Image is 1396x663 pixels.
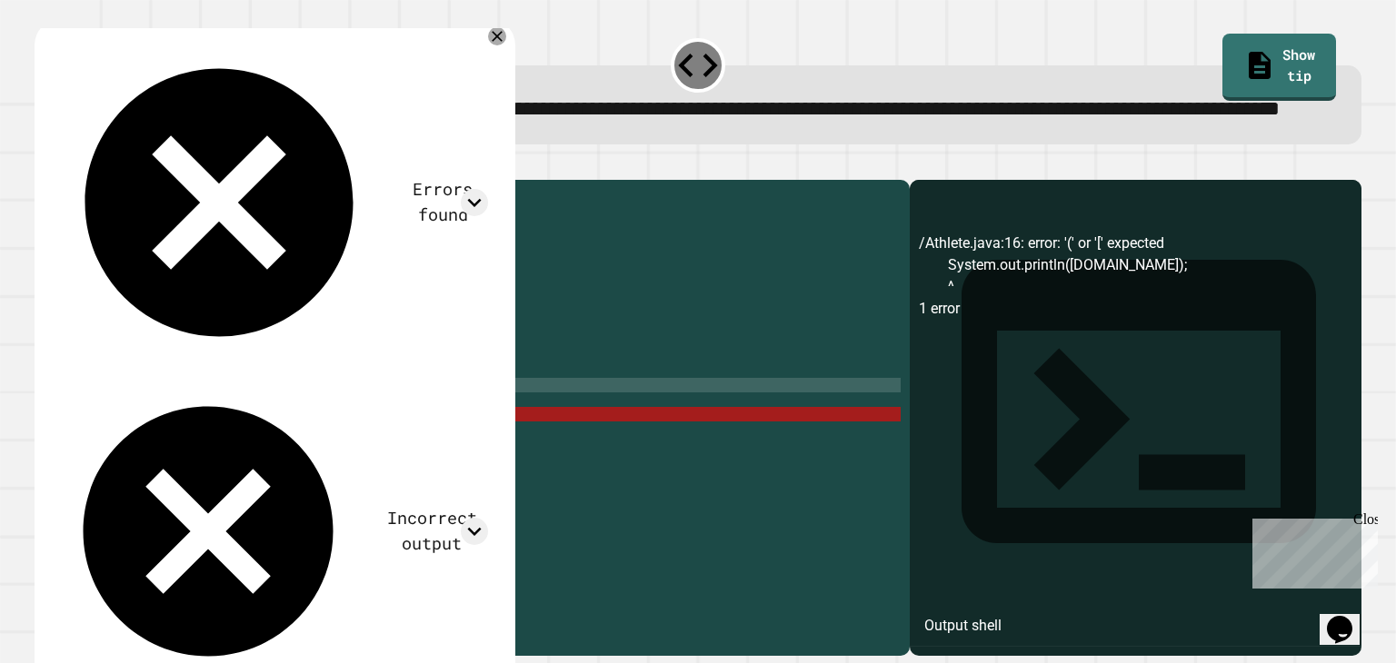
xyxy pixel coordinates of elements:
[919,233,1351,656] div: /Athlete.java:16: error: '(' or '[' expected System.out.println([DOMAIN_NAME]); ^ 1 error
[1320,590,1378,645] iframe: chat widget
[1222,34,1337,102] a: Show tip
[376,506,488,556] div: Incorrect output
[1245,511,1378,589] iframe: chat widget
[398,177,488,227] div: Errors found
[7,7,125,115] div: Chat with us now!Close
